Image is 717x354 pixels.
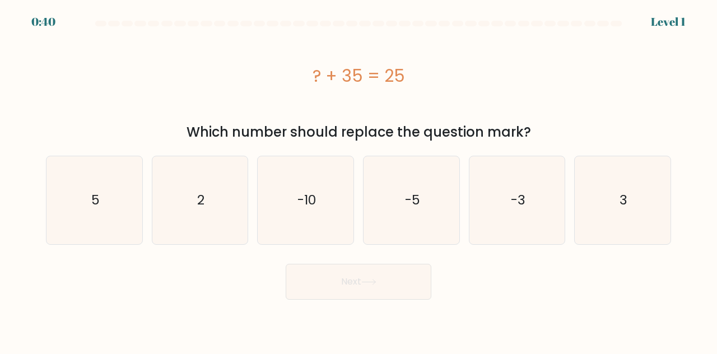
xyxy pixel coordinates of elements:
div: Which number should replace the question mark? [53,122,664,142]
text: -3 [511,191,525,209]
text: -10 [297,191,316,209]
text: 5 [91,191,99,209]
div: ? + 35 = 25 [46,63,671,88]
text: 3 [620,191,627,209]
button: Next [286,264,431,300]
text: -5 [404,191,420,209]
div: Level 1 [651,13,686,30]
text: 2 [197,191,204,209]
div: 0:40 [31,13,55,30]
